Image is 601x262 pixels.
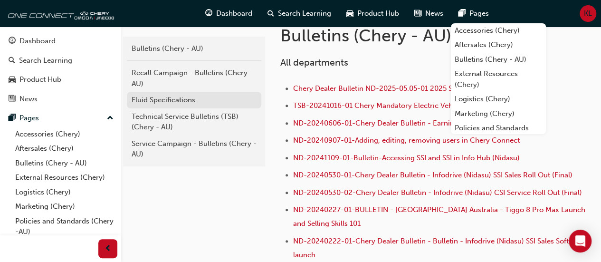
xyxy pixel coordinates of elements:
[425,8,443,19] span: News
[4,52,117,69] a: Search Learning
[260,4,339,23] a: search-iconSearch Learning
[278,8,331,19] span: Search Learning
[9,76,16,84] span: car-icon
[9,37,16,46] span: guage-icon
[127,65,261,92] a: Recall Campaign - Bulletins (Chery AU)
[132,138,257,160] div: Service Campaign - Bulletins (Chery - AU)
[11,141,117,156] a: Aftersales (Chery)
[11,214,117,239] a: Policies and Standards (Chery -AU)
[451,38,546,52] a: Aftersales (Chery)
[5,4,114,23] img: oneconnect
[293,101,512,110] a: TSB-20241016-01 Chery Mandatory Electric Vehicles Special Tools
[205,8,212,19] span: guage-icon
[267,8,274,19] span: search-icon
[293,154,520,162] a: ND-20241109-01-Bulletin-Accessing SSI and SSI in Info Hub (Nidasu)
[346,8,353,19] span: car-icon
[580,5,596,22] button: KL
[11,199,117,214] a: Marketing (Chery)
[127,136,261,163] a: Service Campaign - Bulletins (Chery - AU)
[293,136,520,145] a: ND-20240907-01-Adding, editing, removing users in Chery Connect
[216,8,252,19] span: Dashboard
[105,243,112,255] span: prev-icon
[569,230,591,252] div: Open Intercom Messenger
[19,94,38,105] div: News
[4,32,117,50] a: Dashboard
[293,237,571,259] a: ND-20240222-01-Chery Dealer Bulletin - Bulletin - Infodrive (Nidasu) SSI Sales Soft launch
[293,84,502,93] a: Chery Dealer Bulletin ND-2025-05.05-01 2025 Sales CSI Survey
[9,95,16,104] span: news-icon
[414,8,421,19] span: news-icon
[451,121,546,146] a: Policies and Standards (Chery -AU)
[11,185,117,200] a: Logistics (Chery)
[4,30,117,109] button: DashboardSearch LearningProduct HubNews
[4,109,117,127] button: Pages
[132,111,257,133] div: Technical Service Bulletins (TSB) (Chery - AU)
[132,43,257,54] div: Bulletins (Chery - AU)
[339,4,407,23] a: car-iconProduct Hub
[107,112,114,125] span: up-icon
[11,156,117,171] a: Bulletins (Chery - AU)
[280,57,348,68] span: All departments
[357,8,399,19] span: Product Hub
[451,23,546,38] a: Accessories (Chery)
[451,67,546,92] a: External Resources (Chery)
[469,8,489,19] span: Pages
[451,92,546,107] a: Logistics (Chery)
[9,114,16,123] span: pages-icon
[127,108,261,136] a: Technical Service Bulletins (TSB) (Chery - AU)
[9,57,15,65] span: search-icon
[451,52,546,67] a: Bulletins (Chery - AU)
[19,55,72,66] div: Search Learning
[293,119,511,127] a: ND-20240606-01-Chery Dealer Bulletin - Earning Chery Rewards
[198,4,260,23] a: guage-iconDashboard
[11,170,117,185] a: External Resources (Chery)
[19,74,61,85] div: Product Hub
[19,113,39,124] div: Pages
[293,205,587,228] a: ND-20240227-01-BULLETIN - [GEOGRAPHIC_DATA] Australia - Tiggo 8 Pro Max Launch and Selling Skills...
[293,171,572,179] a: ND-20240530-01-Chery Dealer Bulletin - Infodrive (Nidasu) SSI Sales Roll Out (Final)
[19,36,56,47] div: Dashboard
[4,90,117,108] a: News
[451,107,546,121] a: Marketing (Chery)
[4,71,117,88] a: Product Hub
[127,92,261,108] a: Fluid Specifications
[407,4,451,23] a: news-iconNews
[458,8,466,19] span: pages-icon
[451,4,496,23] a: pages-iconPages
[280,25,529,46] h1: Bulletins (Chery - AU)
[132,95,257,106] div: Fluid Specifications
[11,127,117,142] a: Accessories (Chery)
[584,8,592,19] span: KL
[293,188,582,197] a: ND-20240530-02-Chery Dealer Bulletin - Infodrive (Nidasu) CSI Service Roll Out (Final)
[127,40,261,57] a: Bulletins (Chery - AU)
[132,68,257,89] div: Recall Campaign - Bulletins (Chery AU)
